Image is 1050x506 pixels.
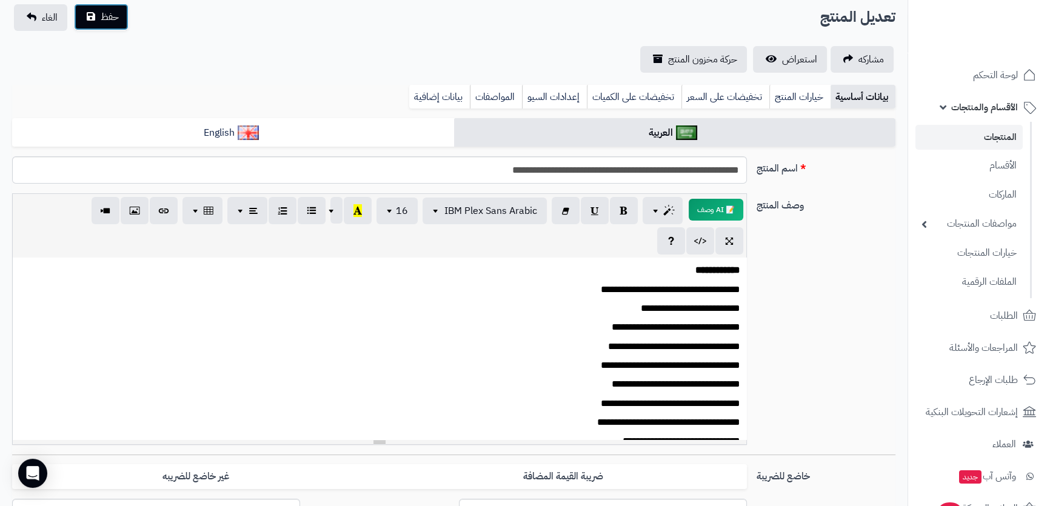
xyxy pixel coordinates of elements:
[769,85,831,109] a: خيارات المنتج
[14,4,67,31] a: الغاء
[454,118,896,148] a: العربية
[522,85,587,109] a: إعدادات السيو
[101,10,119,24] span: حفظ
[949,339,1018,356] span: المراجعات والأسئلة
[915,301,1043,330] a: الطلبات
[969,371,1018,388] span: طلبات الإرجاع
[958,468,1016,485] span: وآتس آب
[831,46,894,73] a: مشاركه
[968,24,1038,50] img: logo-2.png
[12,118,454,148] a: English
[915,365,1043,394] a: طلبات الإرجاع
[915,462,1043,491] a: وآتس آبجديد
[959,470,981,484] span: جديد
[376,198,418,224] button: 16
[915,153,1023,179] a: الأقسام
[992,436,1016,453] span: العملاء
[752,193,901,213] label: وصف المنتج
[990,307,1018,324] span: الطلبات
[782,52,817,67] span: استعراض
[587,85,681,109] a: تخفيضات على الكميات
[831,85,895,109] a: بيانات أساسية
[915,182,1023,208] a: الماركات
[820,5,895,30] h2: تعديل المنتج
[915,430,1043,459] a: العملاء
[951,99,1018,116] span: الأقسام والمنتجات
[752,156,901,176] label: اسم المنتج
[18,459,47,488] div: Open Intercom Messenger
[423,198,547,224] button: IBM Plex Sans Arabic
[238,125,259,140] img: English
[753,46,827,73] a: استعراض
[915,240,1023,266] a: خيارات المنتجات
[858,52,884,67] span: مشاركه
[444,204,537,218] span: IBM Plex Sans Arabic
[689,199,743,221] button: 📝 AI وصف
[681,85,769,109] a: تخفيضات على السعر
[915,211,1023,237] a: مواصفات المنتجات
[915,398,1043,427] a: إشعارات التحويلات البنكية
[915,61,1043,90] a: لوحة التحكم
[915,333,1043,362] a: المراجعات والأسئلة
[640,46,747,73] a: حركة مخزون المنتج
[915,125,1023,150] a: المنتجات
[915,269,1023,295] a: الملفات الرقمية
[396,204,408,218] span: 16
[926,404,1018,421] span: إشعارات التحويلات البنكية
[752,464,901,484] label: خاضع للضريبة
[74,4,129,30] button: حفظ
[973,67,1018,84] span: لوحة التحكم
[380,464,747,489] label: ضريبة القيمة المضافة
[42,10,58,25] span: الغاء
[409,85,470,109] a: بيانات إضافية
[668,52,737,67] span: حركة مخزون المنتج
[12,464,380,489] label: غير خاضع للضريبه
[676,125,697,140] img: العربية
[470,85,522,109] a: المواصفات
